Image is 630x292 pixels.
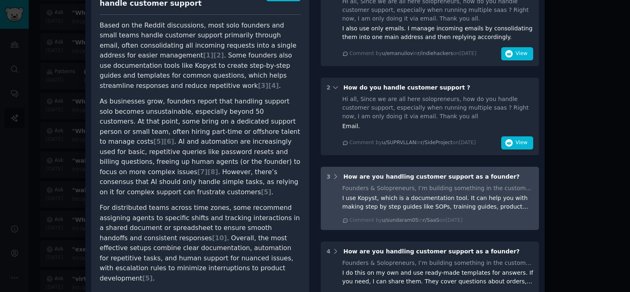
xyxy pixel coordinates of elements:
[208,168,218,176] span: [ 8 ]
[342,24,534,41] div: I also use only emails. I manage incoming emails by consolidating them into one main address and ...
[100,203,301,283] p: For distributed teams across time zones, some recommend assigning agents to specific shifts and t...
[258,82,268,90] span: [ 3 ]
[501,136,533,149] button: View
[516,139,527,147] span: View
[100,21,301,91] p: Based on the Reddit discussions, most solo founders and small teams handle customer support prima...
[197,168,208,176] span: [ 7 ]
[501,52,533,59] a: View
[501,141,533,148] a: View
[142,274,153,282] span: [ 5 ]
[421,140,453,145] span: r/SideProject
[342,95,534,121] div: Hi all, Since we are all here solopreneurs, how do you handle customer support, especially when r...
[326,247,331,256] div: 4
[343,84,470,91] span: How do you handle customer support ?
[516,50,527,57] span: View
[212,234,227,242] span: [ 10 ]
[342,194,534,211] div: I use Kopyst, which is a documentation tool. It can help you with making step by step guides like...
[203,51,213,59] span: [ 1 ]
[501,47,533,60] button: View
[153,138,164,145] span: [ 5 ]
[342,122,534,131] div: Email.
[342,269,534,286] div: I do this on my own and use ready-made templates for answers. If you need, I can share them. They...
[342,259,534,267] div: Founders & Solopreneurs, I’m building something in the customer support space and doing focused m...
[261,188,271,196] span: [ 5 ]
[343,173,520,180] span: How are you handling customer support as a founder?
[349,217,463,224] div: Comment by in on [DATE]
[100,97,301,197] p: As businesses grow, founders report that handling support solo becomes unsustainable, especially ...
[164,138,174,145] span: [ 6 ]
[418,51,453,56] span: r/indiehackers
[214,51,224,59] span: [ 2 ]
[326,83,331,92] div: 2
[382,140,416,145] span: u/SUPRVLLAN
[268,82,278,90] span: [ 4 ]
[382,217,418,223] span: u/sundaram05
[326,172,331,181] div: 3
[349,50,476,57] div: Comment by in on [DATE]
[382,51,413,56] span: u/emanuilov
[342,184,534,193] div: Founders & Solopreneurs, I’m building something in the customer support space and doing focused m...
[423,217,439,223] span: r/SaaS
[349,139,476,147] div: Comment by in on [DATE]
[343,248,520,255] span: How are you handling customer support as a founder?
